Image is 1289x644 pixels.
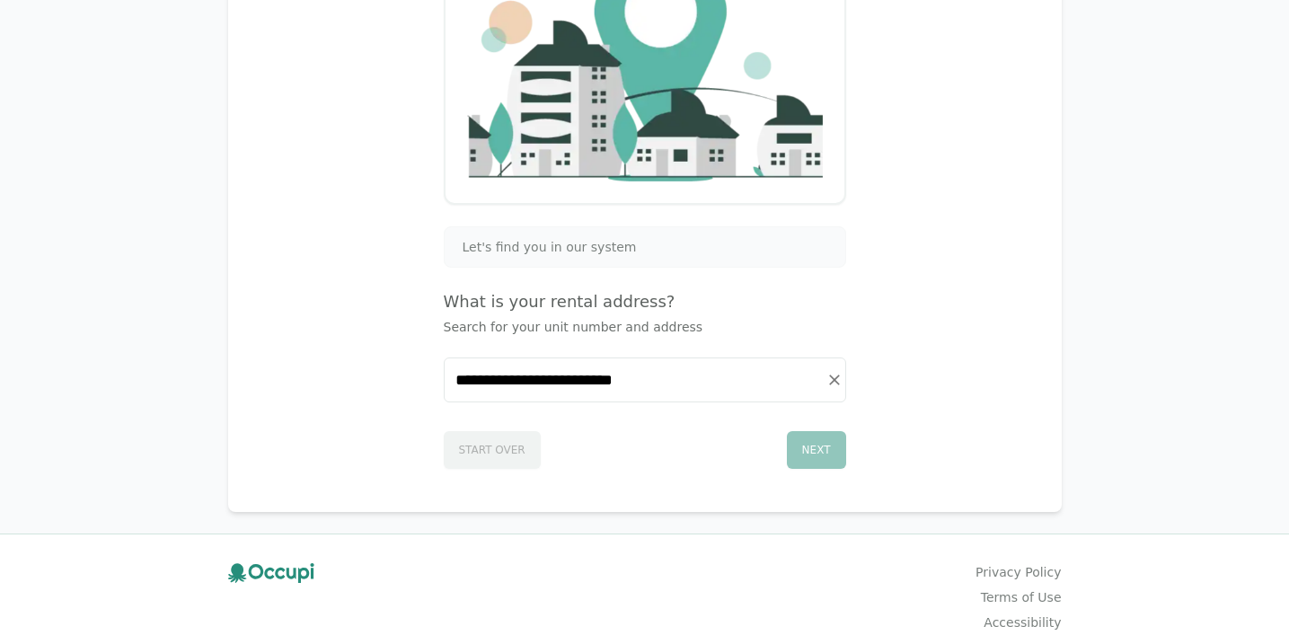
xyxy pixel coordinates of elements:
p: Search for your unit number and address [444,318,846,336]
h4: What is your rental address? [444,289,846,314]
a: Accessibility [984,613,1061,631]
input: Start typing... [445,358,845,401]
a: Privacy Policy [976,563,1061,581]
a: Terms of Use [981,588,1062,606]
button: Clear [822,367,847,393]
span: Let's find you in our system [463,238,637,256]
